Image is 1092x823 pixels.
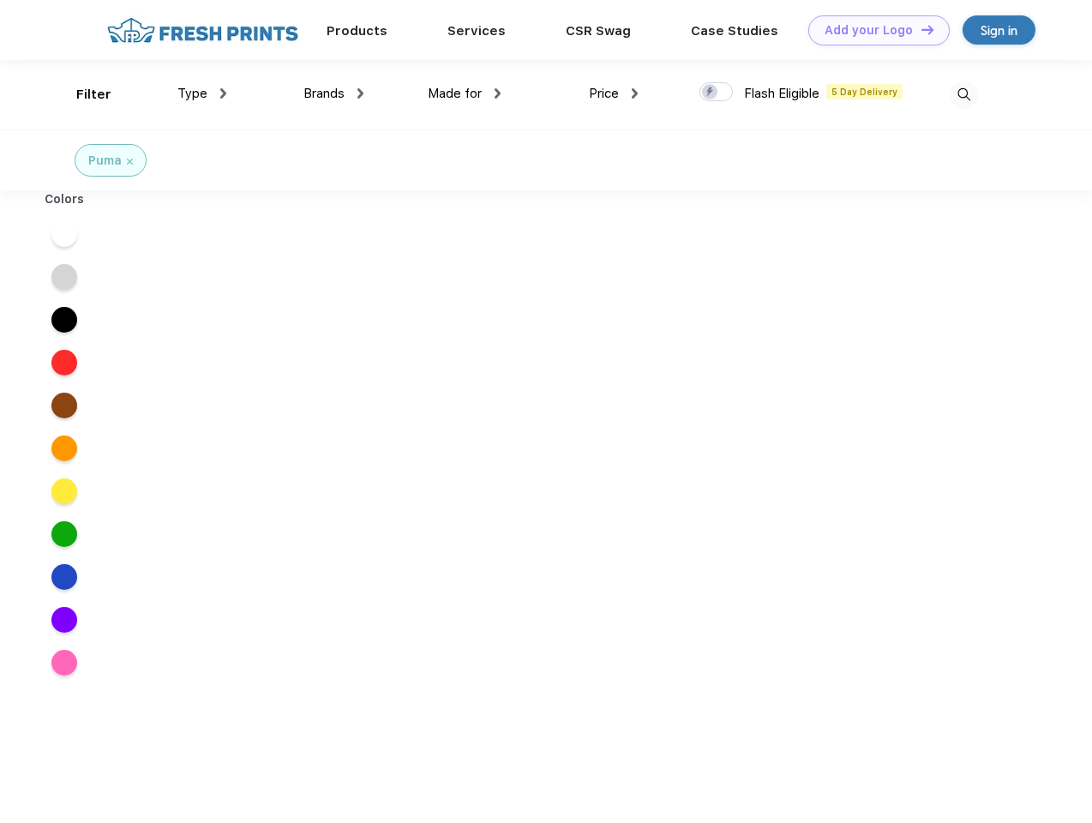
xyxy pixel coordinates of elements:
[32,190,98,208] div: Colors
[76,85,111,105] div: Filter
[127,159,133,165] img: filter_cancel.svg
[220,88,226,99] img: dropdown.png
[303,86,345,101] span: Brands
[589,86,619,101] span: Price
[495,88,501,99] img: dropdown.png
[566,23,631,39] a: CSR Swag
[981,21,1017,40] div: Sign in
[950,81,978,109] img: desktop_search.svg
[632,88,638,99] img: dropdown.png
[744,86,819,101] span: Flash Eligible
[921,25,933,34] img: DT
[327,23,387,39] a: Products
[826,84,903,99] span: 5 Day Delivery
[963,15,1035,45] a: Sign in
[428,86,482,101] span: Made for
[102,15,303,45] img: fo%20logo%202.webp
[177,86,207,101] span: Type
[447,23,506,39] a: Services
[88,152,122,170] div: Puma
[357,88,363,99] img: dropdown.png
[825,23,913,38] div: Add your Logo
